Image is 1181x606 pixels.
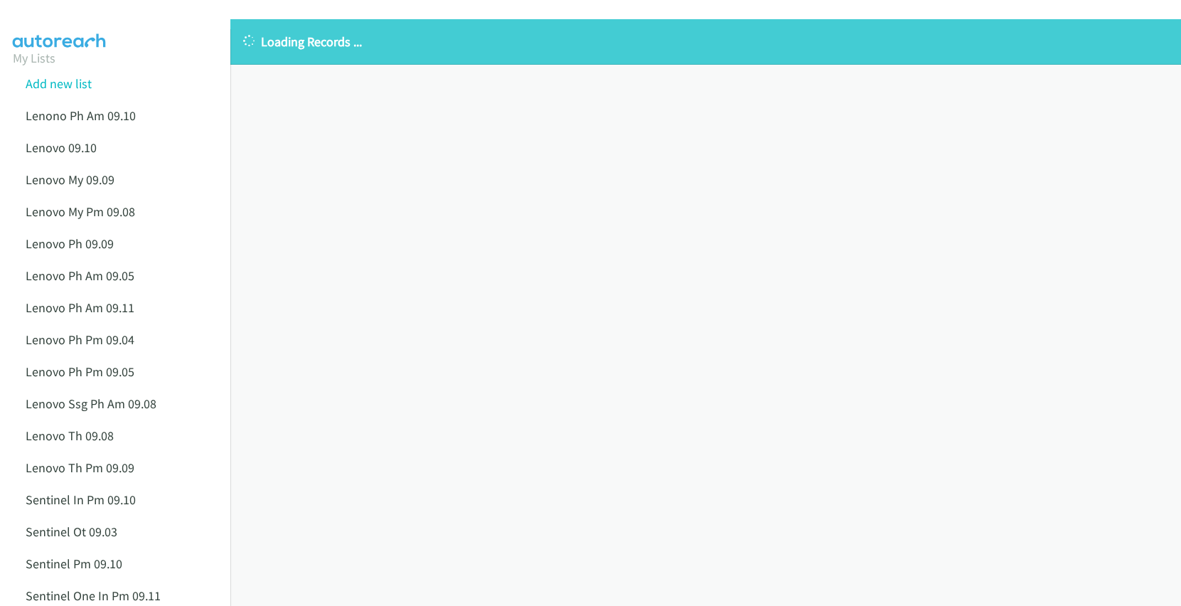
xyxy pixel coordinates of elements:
[26,427,114,444] a: Lenovo Th 09.08
[26,459,134,476] a: Lenovo Th Pm 09.09
[26,491,136,508] a: Sentinel In Pm 09.10
[26,395,156,412] a: Lenovo Ssg Ph Am 09.08
[26,75,92,92] a: Add new list
[26,139,97,156] a: Lenovo 09.10
[13,50,55,66] a: My Lists
[26,555,122,572] a: Sentinel Pm 09.10
[26,363,134,380] a: Lenovo Ph Pm 09.05
[26,107,136,124] a: Lenono Ph Am 09.10
[26,203,135,220] a: Lenovo My Pm 09.08
[26,331,134,348] a: Lenovo Ph Pm 09.04
[26,171,114,188] a: Lenovo My 09.09
[26,267,134,284] a: Lenovo Ph Am 09.05
[26,299,134,316] a: Lenovo Ph Am 09.11
[26,588,161,604] a: Sentinel One In Pm 09.11
[26,523,117,540] a: Sentinel Ot 09.03
[26,235,114,252] a: Lenovo Ph 09.09
[243,32,1168,51] p: Loading Records ...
